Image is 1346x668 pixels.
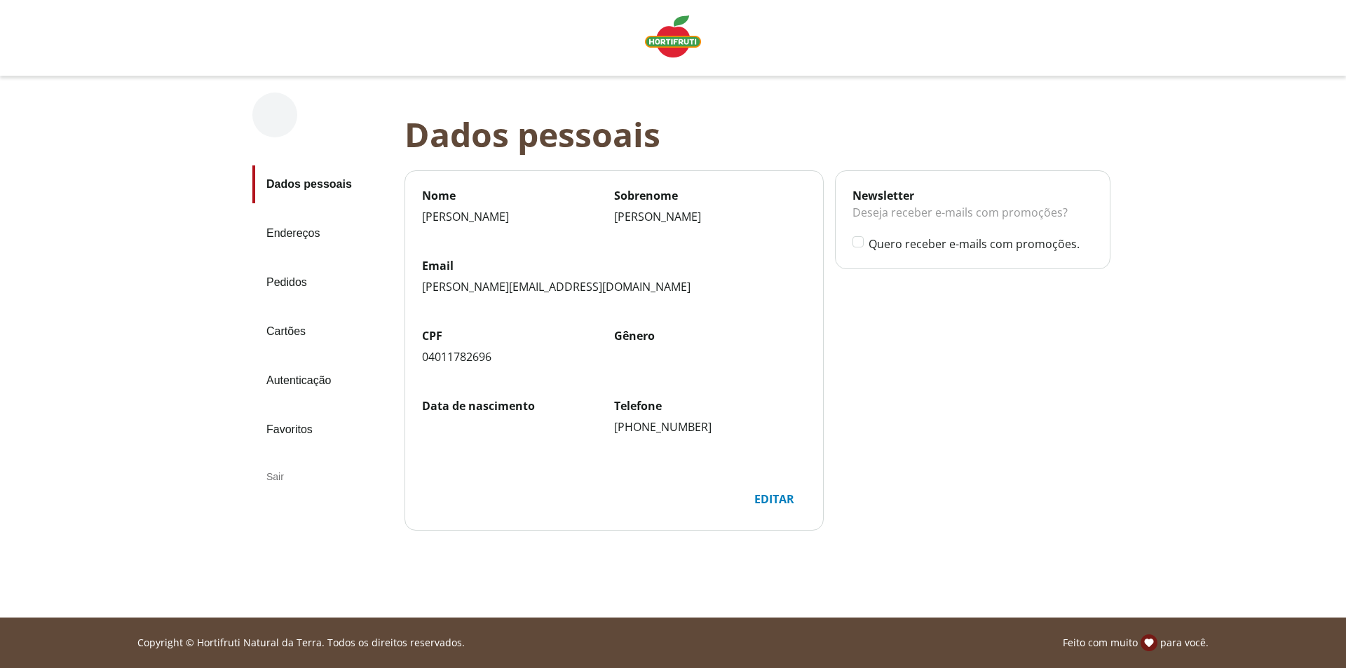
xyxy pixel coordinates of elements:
label: CPF [422,328,614,343]
label: Nome [422,188,614,203]
div: [PERSON_NAME] [614,209,806,224]
div: [PERSON_NAME] [422,209,614,224]
div: [PERSON_NAME][EMAIL_ADDRESS][DOMAIN_NAME] [422,279,806,294]
a: Pedidos [252,264,393,301]
button: Editar [742,485,806,513]
label: Data de nascimento [422,398,614,414]
label: Telefone [614,398,806,414]
div: Newsletter [852,188,1093,203]
a: Endereços [252,214,393,252]
p: Feito com muito para você. [1063,634,1209,651]
img: amor [1141,634,1157,651]
label: Sobrenome [614,188,806,203]
div: Editar [743,486,805,512]
div: Dados pessoais [405,115,1122,154]
div: Sair [252,460,393,493]
div: [PHONE_NUMBER] [614,419,806,435]
label: Quero receber e-mails com promoções. [869,236,1093,252]
p: Copyright © Hortifruti Natural da Terra. Todos os direitos reservados. [137,636,465,650]
a: Favoritos [252,411,393,449]
div: 04011782696 [422,349,614,364]
a: Autenticação [252,362,393,400]
img: Logo [645,15,701,57]
a: Cartões [252,313,393,350]
a: Logo [639,10,707,66]
label: Email [422,258,806,273]
div: Deseja receber e-mails com promoções? [852,203,1093,236]
div: Linha de sessão [6,634,1340,651]
label: Gênero [614,328,806,343]
a: Dados pessoais [252,165,393,203]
